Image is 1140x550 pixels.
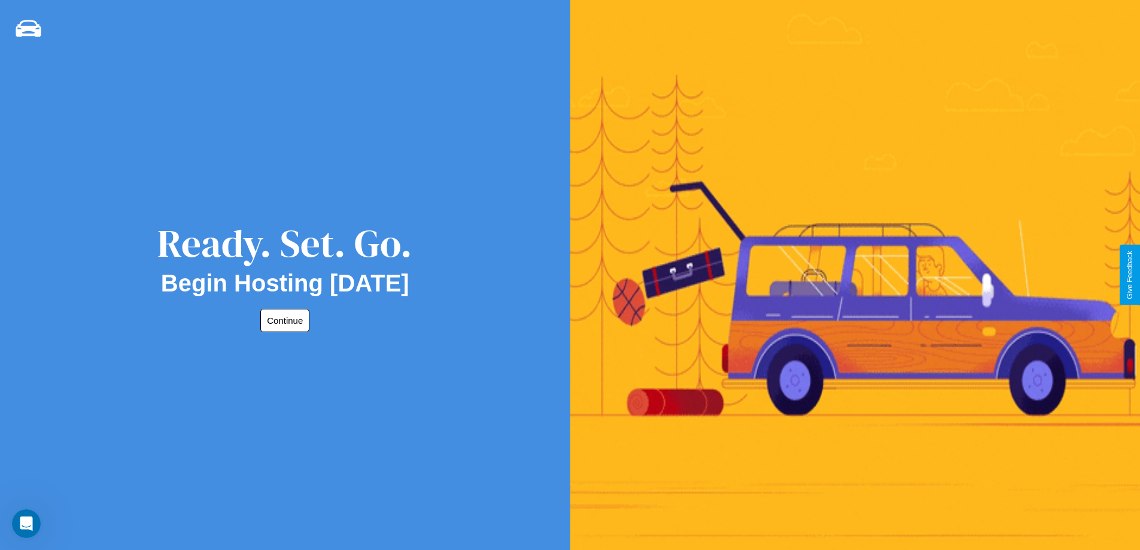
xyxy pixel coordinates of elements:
[161,270,409,297] h2: Begin Hosting [DATE]
[1126,251,1134,299] div: Give Feedback
[260,309,309,332] button: Continue
[157,217,412,270] div: Ready. Set. Go.
[12,509,41,538] iframe: Intercom live chat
